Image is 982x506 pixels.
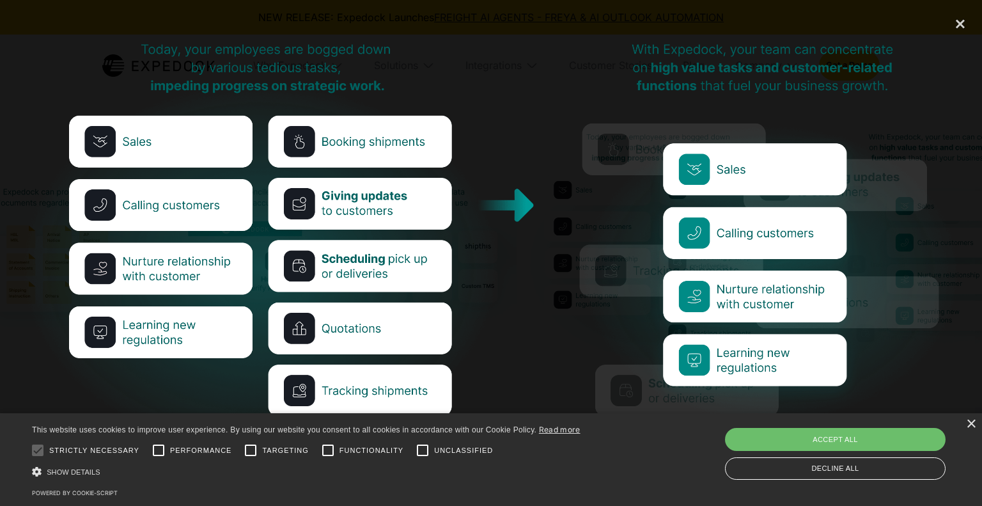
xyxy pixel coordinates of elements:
a: Read more [539,425,581,434]
span: Show details [47,468,100,476]
div: Widget de chat [918,445,982,506]
div: close lightbox [939,10,982,38]
div: Decline all [725,457,946,480]
span: Strictly necessary [49,445,139,456]
span: Functionality [339,445,403,456]
iframe: Chat Widget [918,445,982,506]
a: Powered by cookie-script [32,489,118,496]
span: Targeting [262,445,308,456]
div: Accept all [725,428,946,451]
div: Close [966,420,976,429]
span: Performance [170,445,232,456]
img: 65fac281168dc2dc64ef51cd_E-BPO%20(1).png [20,40,963,453]
span: This website uses cookies to improve user experience. By using our website you consent to all coo... [32,425,536,434]
span: Unclassified [434,445,493,456]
